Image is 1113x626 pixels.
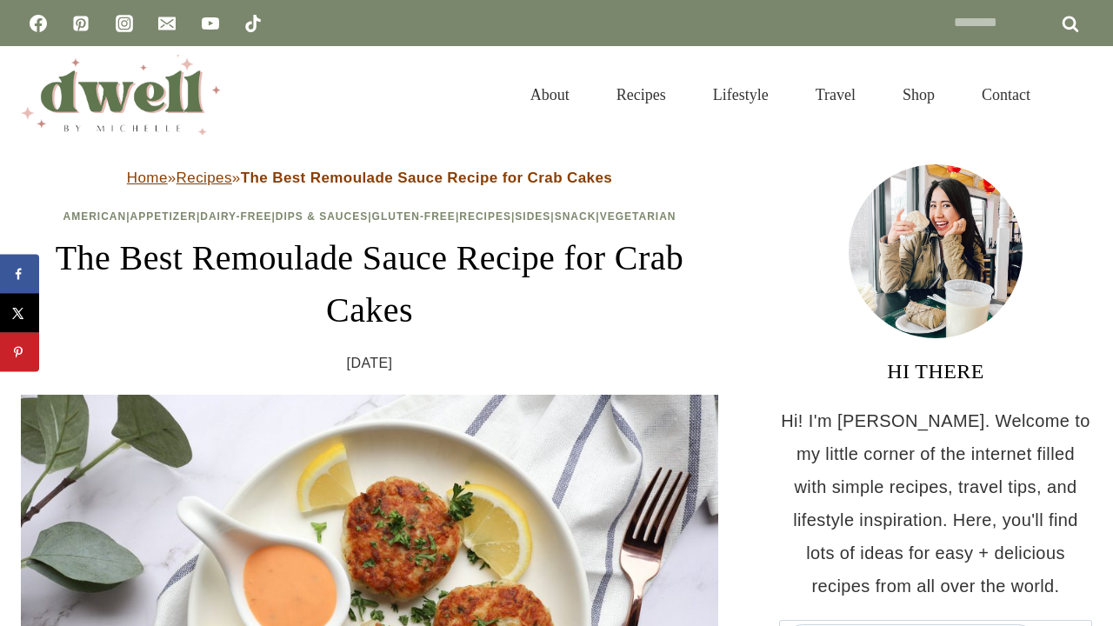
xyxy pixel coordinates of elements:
a: Contact [958,64,1054,125]
a: Facebook [21,6,56,41]
h3: HI THERE [779,356,1092,387]
a: Gluten-Free [372,210,456,223]
span: » » [127,170,612,186]
a: Recipes [593,64,690,125]
a: Dips & Sauces [276,210,368,223]
nav: Primary Navigation [507,64,1054,125]
a: Email [150,6,184,41]
a: Lifestyle [690,64,792,125]
h1: The Best Remoulade Sauce Recipe for Crab Cakes [21,232,718,336]
a: Dairy-Free [200,210,271,223]
a: Sides [515,210,550,223]
span: | | | | | | | | [63,210,676,223]
a: TikTok [236,6,270,41]
strong: The Best Remoulade Sauce Recipe for Crab Cakes [241,170,613,186]
a: Recipes [459,210,511,223]
a: Appetizer [130,210,197,223]
img: DWELL by michelle [21,55,221,135]
a: American [63,210,127,223]
a: Instagram [107,6,142,41]
a: Snack [555,210,596,223]
a: Pinterest [63,6,98,41]
a: Recipes [177,170,232,186]
a: About [507,64,593,125]
a: Travel [792,64,879,125]
a: Shop [879,64,958,125]
p: Hi! I'm [PERSON_NAME]. Welcome to my little corner of the internet filled with simple recipes, tr... [779,404,1092,603]
a: Home [127,170,168,186]
button: View Search Form [1063,80,1092,110]
a: Vegetarian [600,210,676,223]
time: [DATE] [347,350,393,376]
a: YouTube [193,6,228,41]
